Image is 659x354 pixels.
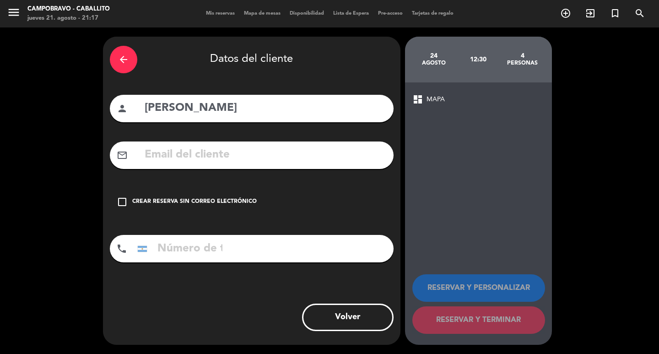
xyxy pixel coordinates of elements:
[144,146,387,164] input: Email del cliente
[110,44,394,76] div: Datos del cliente
[585,8,596,19] i: exit_to_app
[117,196,128,207] i: check_box_outline_blank
[412,60,456,67] div: agosto
[427,94,445,105] span: MAPA
[456,44,500,76] div: 12:30
[132,197,257,207] div: Crear reserva sin correo electrónico
[117,103,128,114] i: person
[329,11,373,16] span: Lista de Espera
[412,52,456,60] div: 24
[412,274,545,302] button: RESERVAR Y PERSONALIZAR
[116,243,127,254] i: phone
[285,11,329,16] span: Disponibilidad
[412,94,423,105] span: dashboard
[239,11,285,16] span: Mapa de mesas
[7,5,21,19] i: menu
[144,99,387,118] input: Nombre del cliente
[412,306,545,334] button: RESERVAR Y TERMINAR
[407,11,458,16] span: Tarjetas de regalo
[27,14,110,23] div: jueves 21. agosto - 21:17
[500,52,545,60] div: 4
[118,54,129,65] i: arrow_back
[134,235,225,262] input: Número de teléfono...
[201,11,239,16] span: Mis reservas
[134,235,155,262] div: Argentina: +54
[610,8,621,19] i: turned_in_not
[27,5,110,14] div: Campobravo - caballito
[7,5,21,22] button: menu
[500,60,545,67] div: personas
[560,8,571,19] i: add_circle_outline
[302,304,394,331] button: Volver
[634,8,645,19] i: search
[117,150,128,161] i: mail_outline
[373,11,407,16] span: Pre-acceso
